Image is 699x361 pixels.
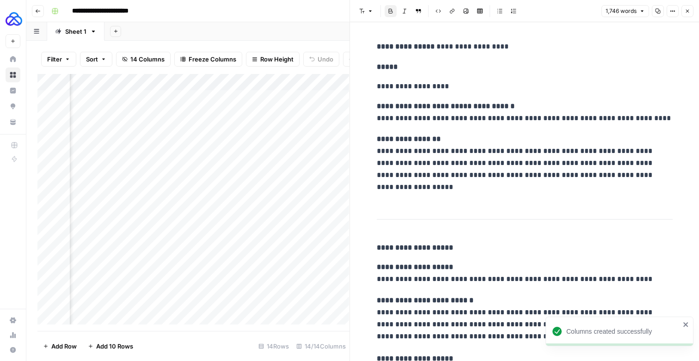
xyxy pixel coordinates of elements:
[255,339,293,354] div: 14 Rows
[293,339,349,354] div: 14/14 Columns
[6,83,20,98] a: Insights
[6,115,20,129] a: Your Data
[6,67,20,82] a: Browse
[51,342,77,351] span: Add Row
[566,327,680,336] div: Columns created successfully
[6,328,20,343] a: Usage
[260,55,294,64] span: Row Height
[174,52,242,67] button: Freeze Columns
[82,339,139,354] button: Add 10 Rows
[6,313,20,328] a: Settings
[130,55,165,64] span: 14 Columns
[47,22,104,41] a: Sheet 1
[116,52,171,67] button: 14 Columns
[303,52,339,67] button: Undo
[37,339,82,354] button: Add Row
[6,52,20,67] a: Home
[80,52,112,67] button: Sort
[318,55,333,64] span: Undo
[6,7,20,31] button: Workspace: AUQ
[189,55,236,64] span: Freeze Columns
[683,321,689,328] button: close
[6,11,22,27] img: AUQ Logo
[47,55,62,64] span: Filter
[601,5,649,17] button: 1,746 words
[86,55,98,64] span: Sort
[6,343,20,357] button: Help + Support
[65,27,86,36] div: Sheet 1
[96,342,133,351] span: Add 10 Rows
[246,52,300,67] button: Row Height
[41,52,76,67] button: Filter
[606,7,637,15] span: 1,746 words
[6,99,20,114] a: Opportunities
